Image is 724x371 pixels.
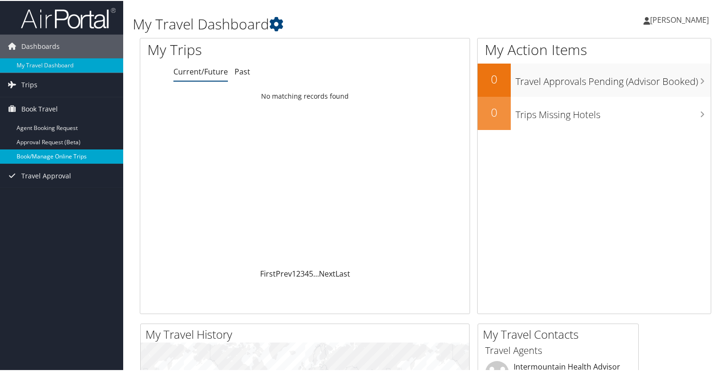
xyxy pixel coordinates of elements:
a: Prev [276,268,292,278]
a: Last [335,268,350,278]
a: 0Travel Approvals Pending (Advisor Booked) [478,63,711,96]
td: No matching records found [140,87,470,104]
a: 3 [300,268,305,278]
span: [PERSON_NAME] [650,14,709,24]
a: [PERSON_NAME] [643,5,718,33]
h1: My Trips [147,39,326,59]
a: 2 [296,268,300,278]
h2: 0 [478,70,511,86]
span: Dashboards [21,34,60,57]
a: Past [235,65,250,76]
h3: Travel Approvals Pending (Advisor Booked) [516,69,711,87]
a: Next [319,268,335,278]
h2: 0 [478,103,511,120]
span: Book Travel [21,96,58,120]
h1: My Travel Dashboard [133,13,523,33]
a: Current/Future [173,65,228,76]
a: 1 [292,268,296,278]
span: Trips [21,72,37,96]
h2: My Travel History [145,325,469,342]
h3: Travel Agents [485,343,631,356]
a: 5 [309,268,313,278]
img: airportal-logo.png [21,6,116,28]
span: Travel Approval [21,163,71,187]
a: 4 [305,268,309,278]
h1: My Action Items [478,39,711,59]
h3: Trips Missing Hotels [516,102,711,121]
a: 0Trips Missing Hotels [478,96,711,129]
a: First [260,268,276,278]
span: … [313,268,319,278]
h2: My Travel Contacts [483,325,638,342]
